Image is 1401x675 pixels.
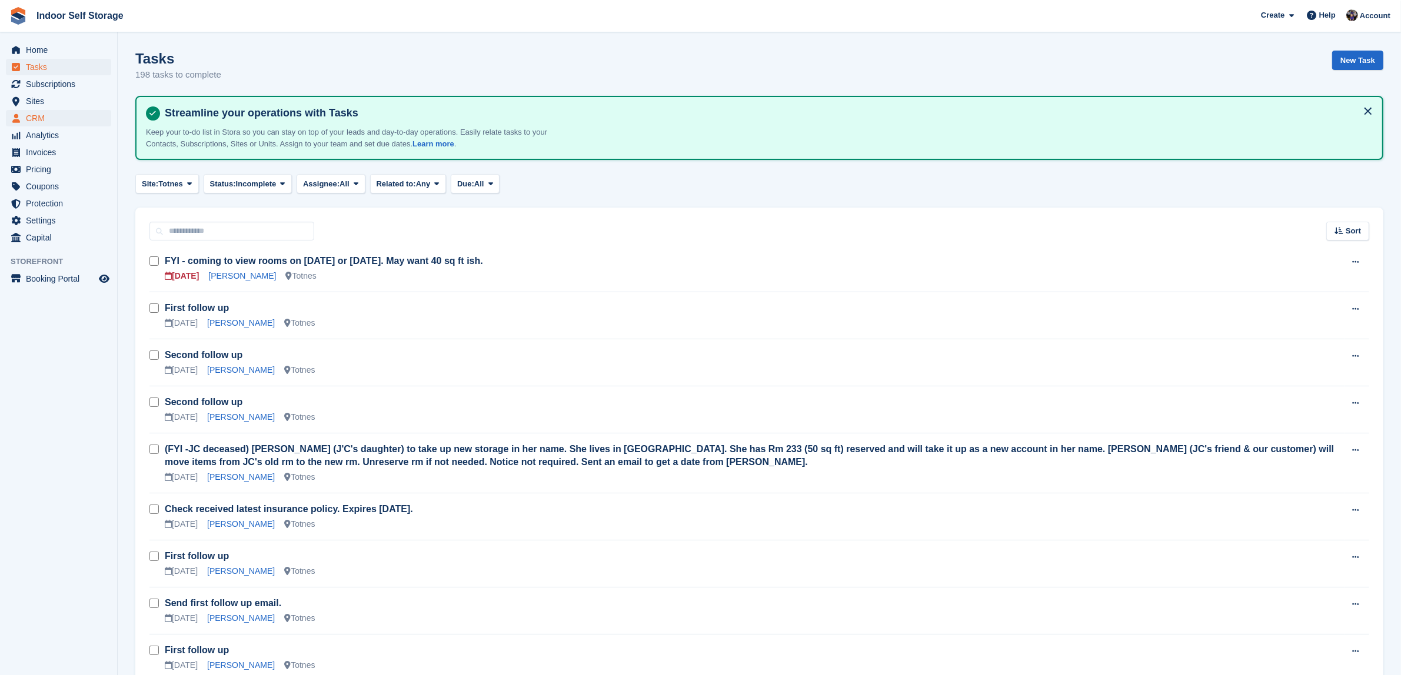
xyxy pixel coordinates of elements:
div: Totnes [284,565,315,577]
button: Due: All [451,174,500,193]
a: menu [6,229,111,246]
h4: Streamline your operations with Tasks [160,106,1373,120]
span: Any [416,178,431,190]
div: Totnes [284,471,315,483]
div: Totnes [284,364,315,376]
a: menu [6,110,111,126]
span: Settings [26,212,96,229]
span: Booking Portal [26,270,96,287]
span: Subscriptions [26,76,96,92]
div: Totnes [286,270,317,282]
a: Second follow up [165,350,242,360]
a: Indoor Self Storage [32,6,128,25]
a: First follow up [165,645,229,655]
h1: Tasks [135,51,221,66]
button: Site: Totnes [135,174,199,193]
span: Related to: [377,178,416,190]
a: [PERSON_NAME] [207,365,275,375]
img: stora-icon-8386f47178a22dfd0bd8f6a31ec36ba5ce8667c1dd55bd0f319d3a0aa187defe.svg [9,7,27,25]
div: [DATE] [165,364,198,376]
div: [DATE] [165,565,198,577]
div: Totnes [284,317,315,329]
a: First follow up [165,303,229,313]
span: Incomplete [236,178,277,190]
a: [PERSON_NAME] [207,613,275,623]
span: Protection [26,195,96,212]
a: menu [6,76,111,92]
a: menu [6,127,111,143]
button: Status: Incomplete [204,174,292,193]
span: Status: [210,178,236,190]
span: Account [1360,10,1390,22]
span: Sort [1346,225,1361,237]
span: Home [26,42,96,58]
div: Totnes [284,612,315,624]
span: Storefront [11,256,117,268]
a: menu [6,42,111,58]
a: menu [6,161,111,178]
a: [PERSON_NAME] [207,472,275,482]
a: menu [6,270,111,287]
span: Invoices [26,144,96,161]
a: menu [6,178,111,195]
span: Pricing [26,161,96,178]
div: [DATE] [165,612,198,624]
div: [DATE] [165,270,199,282]
span: Tasks [26,59,96,75]
div: Totnes [284,411,315,423]
p: 198 tasks to complete [135,68,221,82]
span: Capital [26,229,96,246]
div: [DATE] [165,659,198,671]
a: [PERSON_NAME] [207,566,275,576]
span: Totnes [158,178,183,190]
span: Due: [457,178,474,190]
span: All [474,178,484,190]
a: menu [6,93,111,109]
a: [PERSON_NAME] [207,318,275,328]
div: [DATE] [165,317,198,329]
a: Learn more [412,139,454,148]
a: Check received latest insurance policy. Expires [DATE]. [165,504,413,514]
span: All [340,178,350,190]
a: [PERSON_NAME] [207,412,275,422]
div: [DATE] [165,411,198,423]
a: FYI - coming to view rooms on [DATE] or [DATE]. May want 40 sq ft ish. [165,256,483,266]
a: Send first follow up email. [165,598,281,608]
span: Coupons [26,178,96,195]
button: Related to: Any [370,174,446,193]
span: CRM [26,110,96,126]
div: Totnes [284,518,315,530]
span: Site: [142,178,158,190]
a: menu [6,59,111,75]
a: First follow up [165,551,229,561]
img: Sandra Pomeroy [1346,9,1358,21]
span: Assignee: [303,178,340,190]
a: menu [6,144,111,161]
a: Second follow up [165,397,242,407]
a: menu [6,195,111,212]
div: [DATE] [165,518,198,530]
a: [PERSON_NAME] [207,519,275,529]
a: Preview store [97,272,111,286]
span: Create [1261,9,1284,21]
span: Sites [26,93,96,109]
span: Help [1319,9,1336,21]
div: Totnes [284,659,315,671]
p: Keep your to-do list in Stora so you can stay on top of your leads and day-to-day operations. Eas... [146,126,558,149]
a: [PERSON_NAME] [207,660,275,670]
span: Analytics [26,127,96,143]
a: New Task [1332,51,1383,70]
button: Assignee: All [297,174,365,193]
a: (FYI -JC deceased) [PERSON_NAME] (J'C's daughter) to take up new storage in her name. She lives i... [165,444,1334,467]
div: [DATE] [165,471,198,483]
a: menu [6,212,111,229]
a: [PERSON_NAME] [208,271,276,280]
